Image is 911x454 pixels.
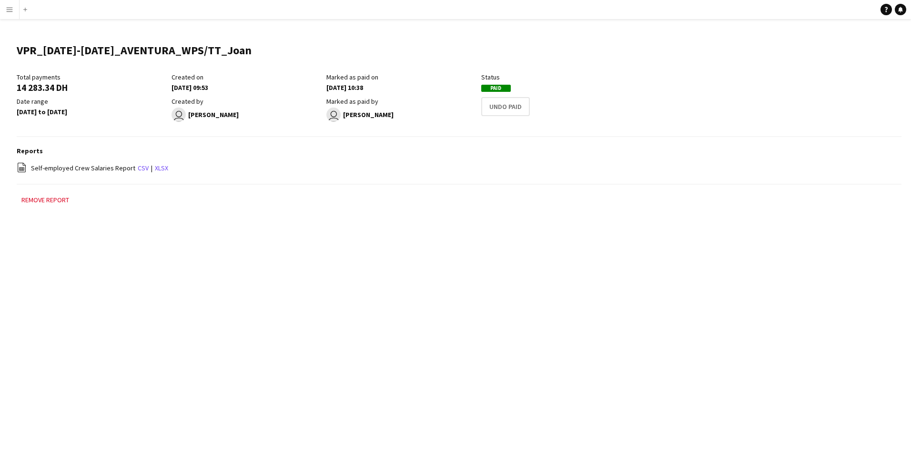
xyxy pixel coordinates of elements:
[155,164,168,172] a: xlsx
[172,73,322,81] div: Created on
[326,73,476,81] div: Marked as paid on
[481,73,631,81] div: Status
[17,147,901,155] h3: Reports
[17,83,167,92] div: 14 283.34 DH
[326,83,476,92] div: [DATE] 10:38
[17,194,74,206] button: Remove report
[17,162,901,174] div: |
[326,108,476,122] div: [PERSON_NAME]
[172,97,322,106] div: Created by
[326,97,476,106] div: Marked as paid by
[31,164,135,172] span: Self-employed Crew Salaries Report
[17,108,167,116] div: [DATE] to [DATE]
[172,83,322,92] div: [DATE] 09:53
[17,97,167,106] div: Date range
[138,164,149,172] a: csv
[17,73,167,81] div: Total payments
[481,85,511,92] span: Paid
[17,43,252,58] h1: VPR_[DATE]-[DATE]_AVENTURA_WPS/TT_Joan
[481,97,530,116] button: Undo Paid
[172,108,322,122] div: [PERSON_NAME]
